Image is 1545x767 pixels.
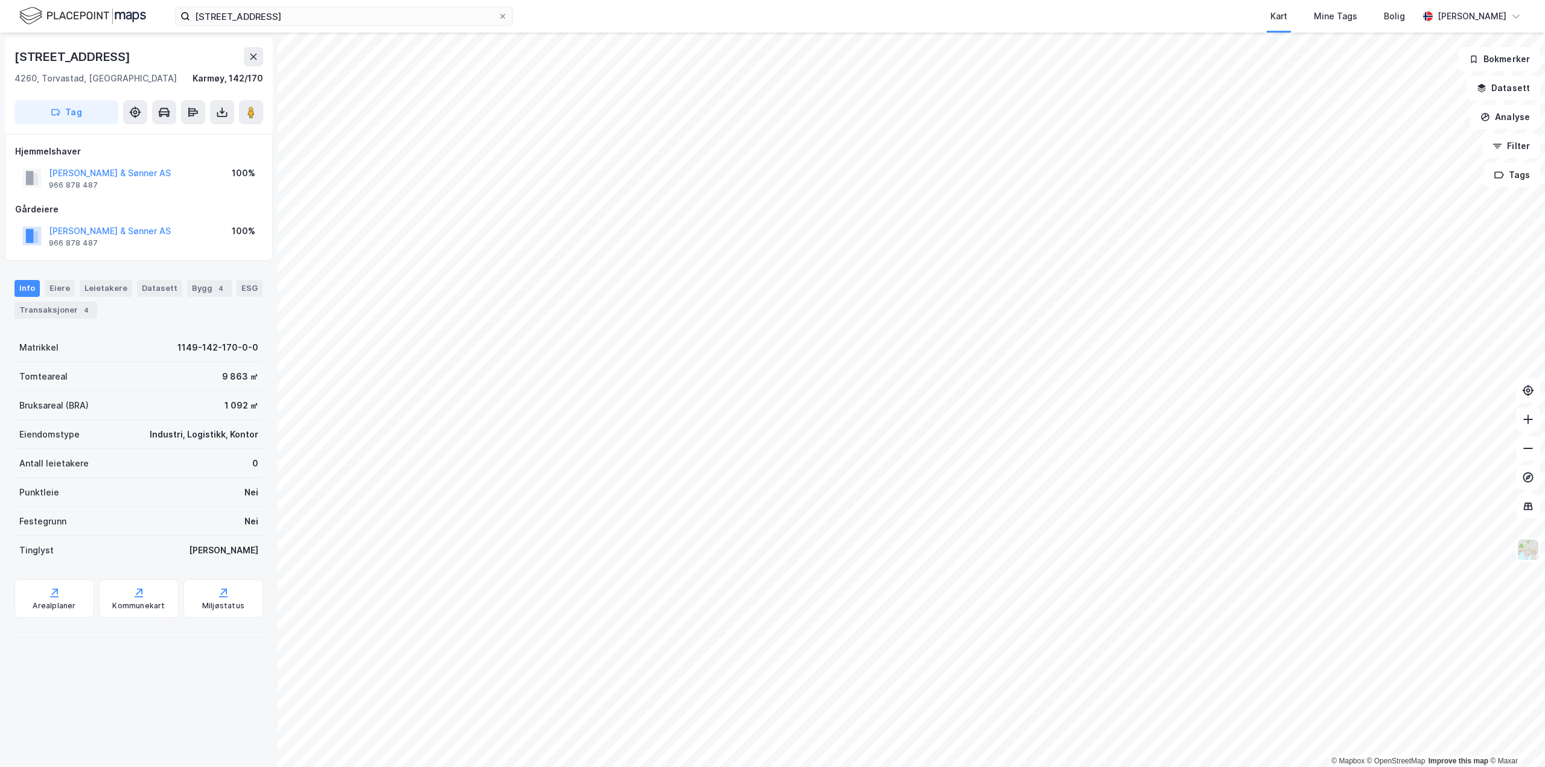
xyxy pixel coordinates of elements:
div: 966 878 487 [49,238,98,248]
div: 966 878 487 [49,180,98,190]
button: Bokmerker [1459,47,1540,71]
div: Leietakere [80,280,132,297]
div: 0 [252,456,258,471]
div: 1 092 ㎡ [225,398,258,413]
input: Søk på adresse, matrikkel, gårdeiere, leietakere eller personer [190,7,498,25]
div: 4 [80,304,92,316]
div: Matrikkel [19,340,59,355]
div: Transaksjoner [14,302,97,319]
div: Miljøstatus [202,601,244,611]
div: 100% [232,224,255,238]
button: Analyse [1470,105,1540,129]
div: Arealplaner [33,601,75,611]
a: Improve this map [1429,757,1488,765]
div: Industri, Logistikk, Kontor [150,427,258,442]
div: Tinglyst [19,543,54,558]
button: Tag [14,100,118,124]
a: OpenStreetMap [1367,757,1426,765]
div: Kommunekart [112,601,165,611]
div: Datasett [137,280,182,297]
div: Kart [1270,9,1287,24]
div: Antall leietakere [19,456,89,471]
div: Bolig [1384,9,1405,24]
button: Datasett [1467,76,1540,100]
iframe: Chat Widget [1485,709,1545,767]
div: 4 [215,282,227,294]
div: 100% [232,166,255,180]
div: Gårdeiere [15,202,263,217]
div: Eiere [45,280,75,297]
div: Kontrollprogram for chat [1485,709,1545,767]
button: Tags [1484,163,1540,187]
div: Mine Tags [1314,9,1357,24]
img: Z [1517,538,1540,561]
div: ESG [237,280,263,297]
div: 9 863 ㎡ [222,369,258,384]
button: Filter [1482,134,1540,158]
div: Punktleie [19,485,59,500]
div: Festegrunn [19,514,66,529]
div: Hjemmelshaver [15,144,263,159]
div: Tomteareal [19,369,68,384]
div: Nei [244,485,258,500]
div: Info [14,280,40,297]
div: 1149-142-170-0-0 [177,340,258,355]
div: Nei [244,514,258,529]
div: Karmøy, 142/170 [193,71,263,86]
img: logo.f888ab2527a4732fd821a326f86c7f29.svg [19,5,146,27]
div: [PERSON_NAME] [189,543,258,558]
div: [STREET_ADDRESS] [14,47,133,66]
div: Bruksareal (BRA) [19,398,89,413]
div: [PERSON_NAME] [1438,9,1506,24]
div: Eiendomstype [19,427,80,442]
a: Mapbox [1331,757,1365,765]
div: 4260, Torvastad, [GEOGRAPHIC_DATA] [14,71,177,86]
div: Bygg [187,280,232,297]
